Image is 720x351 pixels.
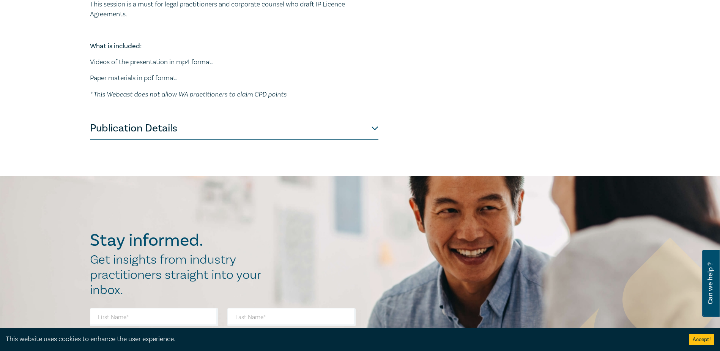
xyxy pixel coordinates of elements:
[90,90,287,98] em: * This Webcast does not allow WA practitioners to claim CPD points
[90,73,378,83] p: Paper materials in pdf format.
[90,231,269,250] h2: Stay informed.
[707,255,714,312] span: Can we help ?
[90,57,378,67] p: Videos of the presentation in mp4 format.
[90,252,269,298] h2: Get insights from industry practitioners straight into your inbox.
[90,117,378,140] button: Publication Details
[90,308,218,326] input: First Name*
[689,334,714,345] button: Accept cookies
[227,308,356,326] input: Last Name*
[90,42,142,51] strong: What is included:
[6,334,677,344] div: This website uses cookies to enhance the user experience.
